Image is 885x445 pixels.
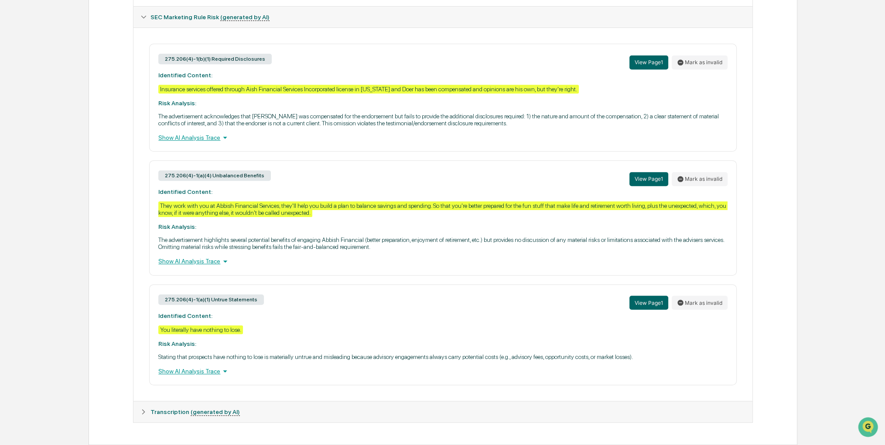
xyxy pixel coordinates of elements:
button: Mark as invalid [672,296,728,310]
div: You literally have nothing to lose. [158,325,243,334]
div: 275.206(4)-1(a)(1) Untrue Statements [158,294,264,305]
button: Start new chat [148,69,159,79]
button: See all [135,95,159,105]
img: 1746055101610-c473b297-6a78-478c-a979-82029cc54cd1 [9,66,24,82]
span: Transcription [150,408,240,415]
span: [PERSON_NAME] [27,118,71,125]
div: 🔎 [9,172,16,179]
a: 🔎Data Lookup [5,168,58,183]
u: (generated by AI) [191,408,240,416]
strong: Risk Analysis: [158,223,196,230]
button: Mark as invalid [672,172,728,186]
img: Sigrid Alegria [9,110,23,124]
span: SEC Marketing Rule Risk [150,14,270,21]
p: Stating that prospects have nothing to lose is materially untrue and misleading because advisory ... [158,353,727,360]
span: Pylon [87,193,106,199]
div: Start new chat [39,66,143,75]
button: View Page1 [629,296,668,310]
div: We're available if you need us! [39,75,120,82]
div: They work with you at Abbish Financial Services, they'll help you build a plan to balance savings... [158,201,728,217]
strong: Identified Content: [158,312,212,319]
a: 🖐️Preclearance [5,151,60,167]
span: Attestations [72,155,108,163]
div: Insurance services offered through Aish Financial Services Incorporated license in [US_STATE] and... [158,85,579,93]
div: 275.206(4)-1(a)(4) Unbalanced Benefits [158,170,271,181]
a: Powered byPylon [62,192,106,199]
strong: Identified Content: [158,72,212,79]
div: 🗄️ [63,155,70,162]
button: Mark as invalid [672,55,728,69]
span: Preclearance [17,155,56,163]
div: SEC Marketing Rule Risk (generated by AI) [133,7,752,28]
div: 🖐️ [9,155,16,162]
span: [DATE] [77,118,95,125]
div: Show AI Analysis Trace [158,366,727,376]
div: Show AI Analysis Trace [158,133,727,142]
span: Data Lookup [17,171,55,180]
p: The advertisement acknowledges that [PERSON_NAME] was compensated for the endorsement but fails t... [158,113,727,127]
span: • [72,118,75,125]
a: 🗄️Attestations [60,151,112,167]
u: (generated by AI) [220,14,270,21]
strong: Risk Analysis: [158,100,196,107]
div: Transcription (generated by AI) [133,401,752,422]
div: Show AI Analysis Trace [158,256,727,266]
button: View Page1 [629,55,668,69]
button: View Page1 [629,172,668,186]
iframe: Open customer support [857,416,881,440]
div: 275.206(4)-1(b)(1) Required Disclosures [158,54,272,64]
strong: Identified Content: [158,188,212,195]
p: How can we help? [9,18,159,32]
p: The advertisement highlights several potential benefits of engaging Abbish Financial (better prep... [158,236,727,250]
div: Past conversations [9,97,58,103]
strong: Risk Analysis: [158,340,196,347]
img: 8933085812038_c878075ebb4cc5468115_72.jpg [18,66,34,82]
